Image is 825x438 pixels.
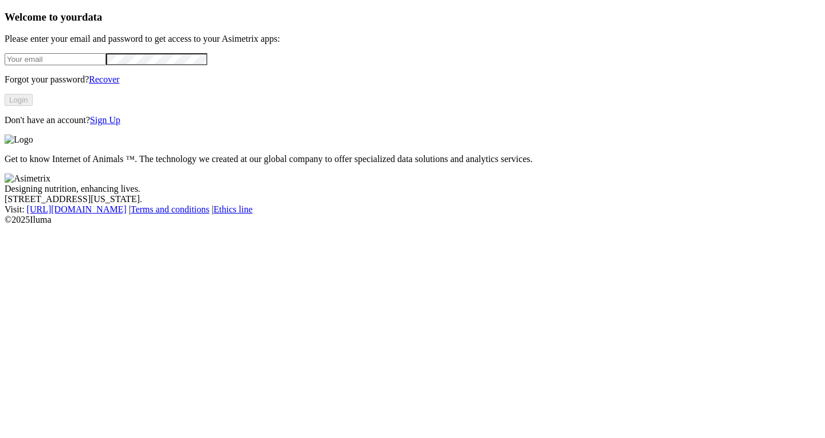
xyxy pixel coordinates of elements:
[5,135,33,145] img: Logo
[5,184,820,194] div: Designing nutrition, enhancing lives.
[214,204,253,214] a: Ethics line
[5,173,50,184] img: Asimetrix
[5,115,820,125] p: Don't have an account?
[5,215,820,225] div: © 2025 Iluma
[5,74,820,85] p: Forgot your password?
[5,194,820,204] div: [STREET_ADDRESS][US_STATE].
[5,204,820,215] div: Visit : | |
[5,34,820,44] p: Please enter your email and password to get access to your Asimetrix apps:
[131,204,210,214] a: Terms and conditions
[82,11,102,23] span: data
[90,115,120,125] a: Sign Up
[27,204,127,214] a: [URL][DOMAIN_NAME]
[89,74,119,84] a: Recover
[5,154,820,164] p: Get to know Internet of Animals ™. The technology we created at our global company to offer speci...
[5,94,33,106] button: Login
[5,53,106,65] input: Your email
[5,11,820,23] h3: Welcome to your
